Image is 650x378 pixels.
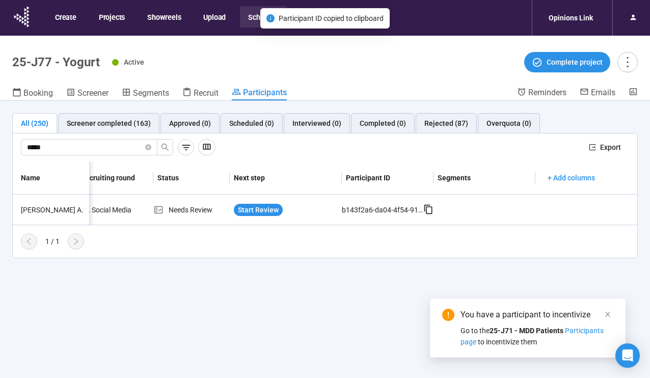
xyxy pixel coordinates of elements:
[139,6,188,28] button: Showreels
[133,88,169,98] span: Segments
[124,58,144,66] span: Active
[47,6,84,28] button: Create
[517,87,566,99] a: Reminders
[68,233,84,250] button: right
[230,161,342,195] th: Next step
[145,144,151,150] span: close-circle
[153,161,230,195] th: Status
[25,237,33,246] span: left
[153,204,230,215] div: Needs Review
[342,161,434,195] th: Participant ID
[21,118,48,129] div: All (250)
[66,87,109,100] a: Screener
[600,142,621,153] span: Export
[194,88,219,98] span: Recruit
[232,87,287,100] a: Participants
[229,118,274,129] div: Scheduled (0)
[294,6,346,28] button: Community
[67,118,151,129] div: Screener completed (163)
[461,309,613,321] div: You have a participant to incentivize
[169,118,211,129] div: Approved (0)
[12,55,100,69] h1: 25-J77 - Yogurt
[279,14,384,22] span: Participant ID copied to clipboard
[77,161,153,195] th: Recruiting round
[524,52,610,72] button: Complete project
[17,204,89,215] div: [PERSON_NAME] A.
[615,343,640,368] div: Open Intercom Messenger
[77,200,153,220] div: OL Social Media
[234,204,283,216] button: Start Review
[604,311,611,318] span: close
[342,204,423,215] div: b143f2a6-da04-4f54-91b3-ebdb9a990152
[23,88,53,98] span: Booking
[292,118,341,129] div: Interviewed (0)
[581,139,629,155] button: exportExport
[238,204,279,215] span: Start Review
[72,237,80,246] span: right
[12,87,53,100] a: Booking
[580,87,615,99] a: Emails
[182,87,219,100] a: Recruit
[45,236,60,247] div: 1 / 1
[528,88,566,97] span: Reminders
[589,144,596,151] span: export
[243,88,287,97] span: Participants
[360,118,406,129] div: Completed (0)
[543,8,599,28] div: Opinions Link
[539,170,603,186] button: + Add columns
[424,118,468,129] div: Rejected (87)
[547,57,603,68] span: Complete project
[77,88,109,98] span: Screener
[434,161,535,195] th: Segments
[122,87,169,100] a: Segments
[620,55,634,69] span: more
[161,143,169,151] span: search
[442,309,454,321] span: exclamation-circle
[617,52,638,72] button: more
[240,6,287,28] button: Scheduler
[548,172,595,183] span: + Add columns
[145,143,151,152] span: close-circle
[591,88,615,97] span: Emails
[490,327,563,335] strong: 25-J71 - MDD Patients
[157,139,173,155] button: search
[461,325,613,347] div: Go to the to incentivize them
[13,161,89,195] th: Name
[195,6,233,28] button: Upload
[266,14,275,22] span: info-circle
[21,233,37,250] button: left
[486,118,531,129] div: Overquota (0)
[91,6,132,28] button: Projects
[354,6,389,28] button: Billing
